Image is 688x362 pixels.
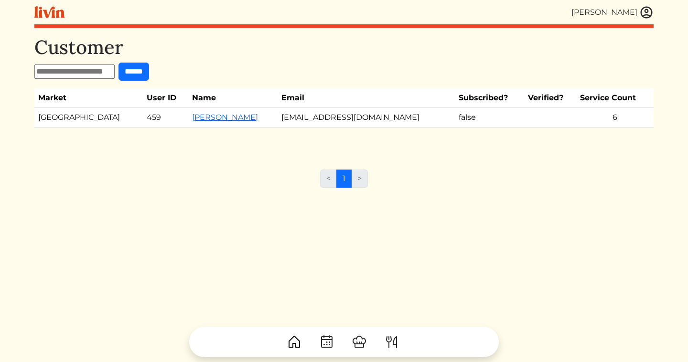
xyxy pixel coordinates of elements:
[455,88,524,108] th: Subscribed?
[34,6,64,18] img: livin-logo-a0d97d1a881af30f6274990eb6222085a2533c92bbd1e4f22c21b4f0d0e3210c.svg
[34,36,654,59] h1: Customer
[319,334,334,350] img: CalendarDots-5bcf9d9080389f2a281d69619e1c85352834be518fbc73d9501aef674afc0d57.svg
[336,170,352,188] a: 1
[524,88,576,108] th: Verified?
[455,108,524,128] td: false
[287,334,302,350] img: House-9bf13187bcbb5817f509fe5e7408150f90897510c4275e13d0d5fca38e0b5951.svg
[34,88,143,108] th: Market
[34,108,143,128] td: [GEOGRAPHIC_DATA]
[576,88,654,108] th: Service Count
[278,88,455,108] th: Email
[571,7,637,18] div: [PERSON_NAME]
[576,108,654,128] td: 6
[639,5,654,20] img: user_account-e6e16d2ec92f44fc35f99ef0dc9cddf60790bfa021a6ecb1c896eb5d2907b31c.svg
[352,334,367,350] img: ChefHat-a374fb509e4f37eb0702ca99f5f64f3b6956810f32a249b33092029f8484b388.svg
[320,170,368,195] nav: Page
[188,88,278,108] th: Name
[143,108,188,128] td: 459
[384,334,399,350] img: ForkKnife-55491504ffdb50bab0c1e09e7649658475375261d09fd45db06cec23bce548bf.svg
[278,108,455,128] td: [EMAIL_ADDRESS][DOMAIN_NAME]
[143,88,188,108] th: User ID
[192,113,258,122] a: [PERSON_NAME]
